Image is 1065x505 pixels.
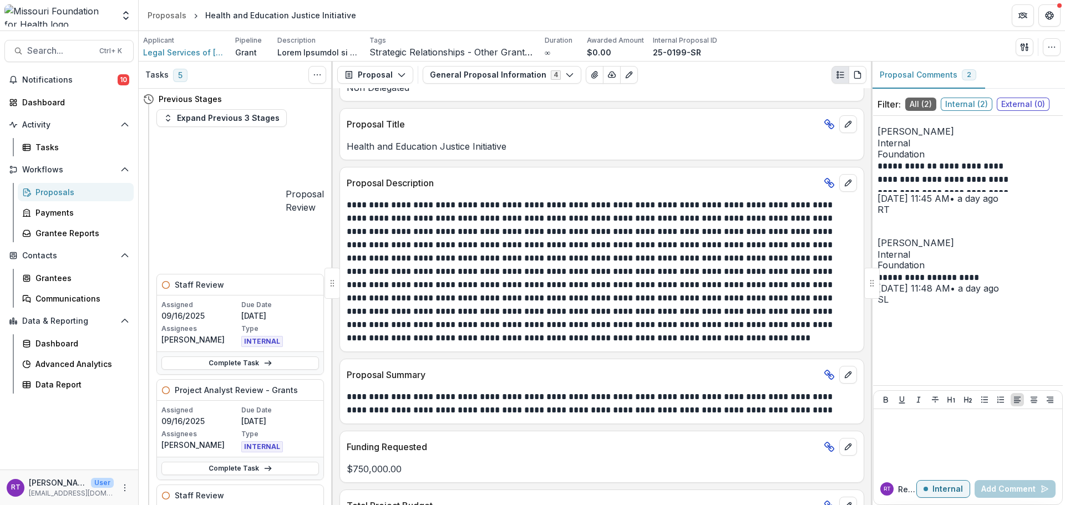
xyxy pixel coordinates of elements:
[878,282,1058,295] p: [DATE] 11:48 AM • a day ago
[878,149,1058,160] span: Foundation
[545,47,550,58] p: ∞
[118,74,129,85] span: 10
[22,251,116,261] span: Contacts
[35,207,125,218] div: Payments
[347,462,857,476] p: $750,000.00
[29,477,87,488] p: [PERSON_NAME]
[205,9,356,21] div: Health and Education Justice Initiative
[173,69,187,82] span: 5
[423,66,581,84] button: General Proposal Information4
[161,462,319,475] a: Complete Task
[161,405,239,415] p: Assigned
[11,484,21,491] div: Reana Thomas
[22,120,116,130] span: Activity
[839,438,857,456] button: edit
[878,249,1058,260] span: Internal
[898,483,916,495] p: Reana T
[932,484,963,494] p: Internal
[4,161,134,178] button: Open Workflows
[35,141,125,153] div: Tasks
[839,366,857,384] button: edit
[878,192,1058,205] p: [DATE] 11:45 AM • a day ago
[277,47,361,58] p: Lorem Ipsumdol si Ametcon Adipisci'e Seddoe tem Incididun Utlabor Etdolorema (ALIQ) enim ad minim...
[241,441,283,452] span: INTERNAL
[161,310,239,322] p: 09/16/2025
[967,71,971,79] span: 2
[175,489,224,501] h5: Staff Review
[1011,393,1024,406] button: Align Left
[22,96,125,108] div: Dashboard
[156,109,287,127] button: Expand Previous 3 Stages
[1038,4,1061,27] button: Get Help
[1043,393,1057,406] button: Align Right
[878,205,1058,214] div: Reana Thomas
[35,293,125,304] div: Communications
[347,368,819,381] p: Proposal Summary
[18,334,134,353] a: Dashboard
[586,66,603,84] button: View Attached Files
[161,415,239,427] p: 09/16/2025
[653,47,701,58] p: 25-0199-SR
[994,393,1007,406] button: Ordered List
[839,115,857,133] button: edit
[35,338,125,349] div: Dashboard
[118,4,134,27] button: Open entity switcher
[369,35,386,45] p: Tags
[347,440,819,453] p: Funding Requested
[18,375,134,394] a: Data Report
[929,393,942,406] button: Strike
[143,7,191,23] a: Proposals
[878,98,901,111] p: Filter:
[878,260,1058,271] span: Foundation
[143,35,174,45] p: Applicant
[871,62,985,89] button: Proposal Comments
[241,415,319,427] p: [DATE]
[241,429,319,439] p: Type
[18,355,134,373] a: Advanced Analytics
[895,393,909,406] button: Underline
[161,300,239,310] p: Assigned
[35,379,125,390] div: Data Report
[27,45,93,56] span: Search...
[286,187,324,214] h4: Proposal Review
[945,393,958,406] button: Heading 1
[35,186,125,198] div: Proposals
[978,393,991,406] button: Bullet List
[22,165,116,175] span: Workflows
[18,289,134,308] a: Communications
[18,203,134,222] a: Payments
[161,356,319,370] a: Complete Task
[18,224,134,242] a: Grantee Reports
[161,429,239,439] p: Assignees
[22,75,118,85] span: Notifications
[161,334,239,345] p: [PERSON_NAME]
[1027,393,1041,406] button: Align Center
[241,324,319,334] p: Type
[916,480,970,498] button: Internal
[91,478,114,488] p: User
[878,236,1058,249] p: [PERSON_NAME]
[347,176,819,190] p: Proposal Description
[878,138,1058,149] span: Internal
[587,47,611,58] p: $0.00
[369,47,536,58] span: Strategic Relationships - Other Grants and Contracts
[161,439,239,451] p: [PERSON_NAME]
[337,66,413,84] button: Proposal
[4,312,134,330] button: Open Data & Reporting
[878,125,1058,138] p: [PERSON_NAME]
[97,45,124,57] div: Ctrl + K
[839,174,857,192] button: edit
[4,247,134,264] button: Open Contacts
[4,116,134,134] button: Open Activity
[884,486,891,492] div: Reana Thomas
[35,358,125,370] div: Advanced Analytics
[849,66,866,84] button: PDF view
[241,405,319,415] p: Due Date
[161,324,239,334] p: Assignees
[241,300,319,310] p: Due Date
[235,47,257,58] p: Grant
[620,66,638,84] button: Edit as form
[241,310,319,322] p: [DATE]
[18,269,134,287] a: Grantees
[1012,4,1034,27] button: Partners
